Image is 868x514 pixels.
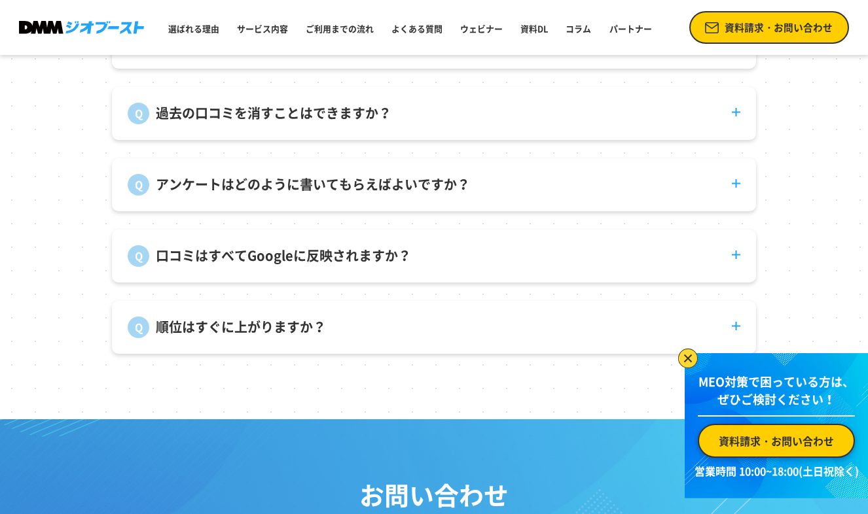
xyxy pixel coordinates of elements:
a: 選ばれる理由 [163,17,225,40]
a: 資料請求・お問い合わせ [689,11,848,44]
img: バナーを閉じる [678,349,698,368]
p: MEO対策で困っている方は、 ぜひご検討ください！ [698,373,855,417]
a: サービス内容 [232,17,293,40]
a: 資料DL [515,17,553,40]
p: 営業時間 10:00~18:00(土日祝除く) [693,463,860,479]
p: 過去の口コミを消すことはできますか？ [156,103,391,123]
a: ご利用までの流れ [300,17,379,40]
span: 資料請求・お問い合わせ [719,433,834,449]
a: よくある質問 [386,17,448,40]
span: 資料請求・お問い合わせ [725,20,833,35]
p: 順位はすぐに上がりますか？ [156,317,326,337]
a: 資料請求・お問い合わせ [698,424,855,458]
img: DMMジオブースト [19,21,143,34]
a: コラム [560,17,596,40]
a: パートナー [604,17,657,40]
p: アンケートはどのように書いてもらえばよいですか？ [156,175,470,194]
a: ウェビナー [455,17,508,40]
p: 口コミはすべてGoogleに反映されますか？ [156,246,411,266]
